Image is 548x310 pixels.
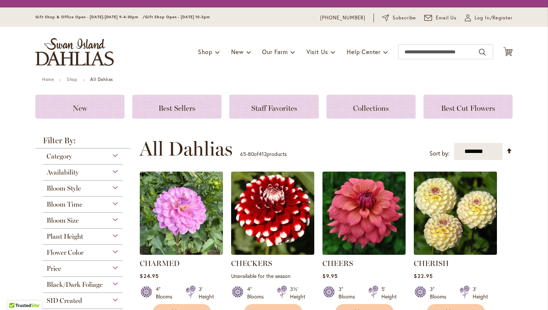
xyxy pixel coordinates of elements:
[465,14,513,22] a: Log In/Register
[240,150,246,157] span: 65
[430,285,451,300] div: 3" Blooms
[47,297,82,305] span: SID Created
[441,104,495,113] span: Best Cut Flowers
[436,14,457,22] span: Email Us
[322,172,406,255] img: CHEERS
[73,104,87,113] span: New
[473,285,488,300] div: 3' Height
[393,14,416,22] span: Subscribe
[247,285,268,300] div: 4" Blooms
[429,147,450,160] label: Sort by:
[156,285,177,300] div: 4" Blooms
[140,172,223,255] img: CHARMED
[140,272,158,279] span: $24.95
[231,249,314,256] a: CHECKERS
[47,248,84,257] span: Flower Color
[240,148,287,160] p: - of products
[47,216,79,225] span: Bloom Size
[132,95,221,119] a: Best Sellers
[347,48,381,56] span: Help Center
[322,259,353,268] a: CHEERS
[414,259,449,268] a: CHERISH
[231,172,314,255] img: CHECKERS
[414,172,497,255] img: CHERISH
[47,152,72,160] span: Category
[290,285,305,300] div: 3½' Height
[67,76,77,82] a: Shop
[198,48,212,56] span: Shop
[199,285,214,300] div: 3' Height
[47,264,61,273] span: Price
[382,14,416,22] a: Subscribe
[475,14,513,22] span: Log In/Register
[353,104,389,113] span: Collections
[259,150,267,157] span: 412
[320,14,365,22] a: [PHONE_NUMBER]
[145,15,210,19] span: Gift Shop Open - [DATE] 10-3pm
[327,95,416,119] a: Collections
[47,184,81,192] span: Bloom Style
[322,272,337,279] span: $9.95
[338,285,359,300] div: 3" Blooms
[42,76,54,82] a: Home
[414,272,432,279] span: $22.95
[158,104,195,113] span: Best Sellers
[47,281,103,289] span: Black/Dark Foliage
[251,104,297,113] span: Staff Favorites
[139,138,233,160] span: All Dahlias
[306,48,328,56] span: Visit Us
[231,272,314,279] p: Unavailable for the season
[35,38,114,66] a: store logo
[423,95,513,119] a: Best Cut Flowers
[248,150,254,157] span: 80
[140,249,223,256] a: CHARMED
[414,249,497,256] a: CHERISH
[140,259,180,268] a: CHARMED
[90,76,113,82] strong: All Dahlias
[47,168,79,176] span: Availability
[47,232,83,241] span: Plant Height
[322,249,406,256] a: CHEERS
[35,15,145,19] span: Gift Shop & Office Open - [DATE]-[DATE] 9-4:30pm /
[262,48,287,56] span: Our Farm
[231,48,243,56] span: New
[35,137,130,148] strong: Filter By:
[381,285,397,300] div: 5' Height
[229,95,318,119] a: Staff Favorites
[424,14,457,22] a: Email Us
[47,200,82,209] span: Bloom Time
[35,95,125,119] a: New
[231,259,272,268] a: CHECKERS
